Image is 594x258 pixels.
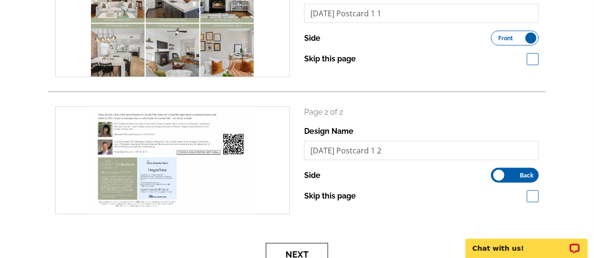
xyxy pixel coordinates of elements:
label: Side [304,170,320,181]
p: Page 2 of 2 [304,106,539,118]
label: Side [304,33,320,44]
label: Skip this page [304,190,356,202]
iframe: LiveChat chat widget [459,228,594,258]
label: Design Name [304,126,354,137]
span: Front [499,36,514,41]
input: File Name [304,141,539,160]
input: File Name [304,4,539,23]
label: Skip this page [304,53,356,65]
span: Back [520,173,534,178]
